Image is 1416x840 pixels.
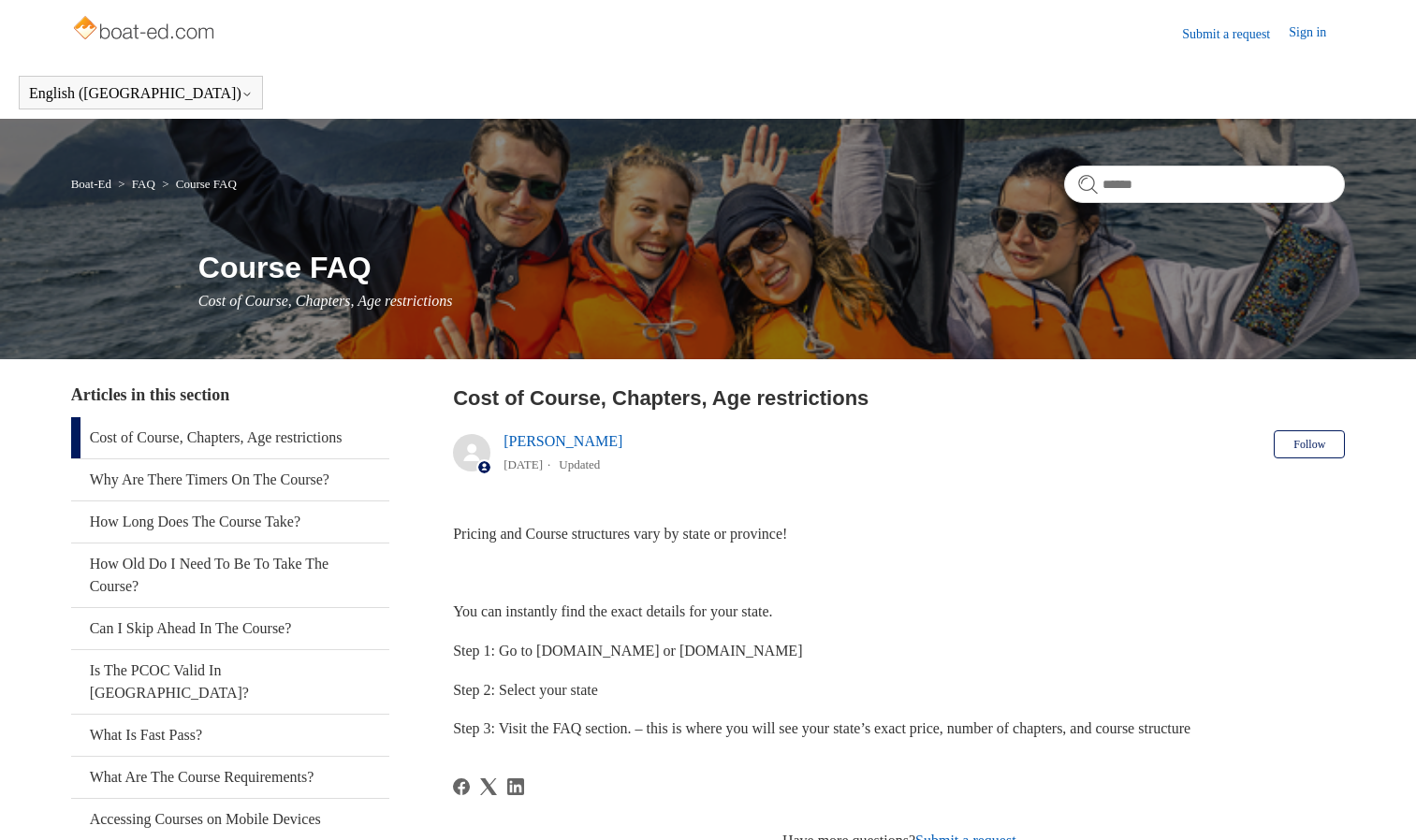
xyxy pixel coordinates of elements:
svg: Share this page on Facebook [453,778,470,795]
a: Can I Skip Ahead In The Course? [71,608,389,649]
li: Course FAQ [158,177,237,191]
a: Course FAQ [176,177,237,191]
a: Sign in [1289,22,1345,45]
a: How Old Do I Need To Be To Take The Course? [71,543,389,607]
time: 04/08/2025, 12:01 [504,457,543,471]
li: FAQ [114,177,158,191]
a: FAQ [132,177,155,191]
span: Cost of Course, Chapters, Age restrictions [198,293,453,309]
a: LinkedIn [507,778,524,795]
svg: Share this page on X Corp [480,778,497,795]
a: Facebook [453,778,470,795]
a: Boat-Ed [71,177,111,191]
a: What Are The Course Requirements? [71,757,389,798]
a: What Is Fast Pass? [71,715,389,756]
span: Pricing and Course structures vary by state or province! [453,526,787,542]
img: Boat-Ed Help Center home page [71,11,220,49]
a: [PERSON_NAME] [504,433,622,449]
a: How Long Does The Course Take? [71,501,389,543]
button: Follow Article [1274,430,1345,458]
a: Submit a request [1182,24,1289,44]
li: Boat-Ed [71,177,115,191]
span: Articles in this section [71,385,229,404]
span: Step 1: Go to [DOMAIN_NAME] or [DOMAIN_NAME] [453,643,802,659]
svg: Share this page on LinkedIn [507,778,524,795]
a: Accessing Courses on Mobile Devices [71,799,389,840]
a: Cost of Course, Chapters, Age restrictions [71,417,389,458]
button: English ([GEOGRAPHIC_DATA]) [29,85,253,102]
a: X Corp [480,778,497,795]
span: Step 2: Select your state [453,682,598,698]
span: Step 3: Visit the FAQ section. – this is where you will see your state’s exact price, number of c... [453,720,1190,736]
h2: Cost of Course, Chapters, Age restrictions [453,383,1345,413]
h1: Course FAQ [198,245,1346,290]
span: You can instantly find the exact details for your state. [453,603,772,619]
input: Search [1064,166,1345,203]
a: Why Are There Timers On The Course? [71,459,389,500]
a: Is The PCOC Valid In [GEOGRAPHIC_DATA]? [71,650,389,714]
li: Updated [559,457,600,471]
